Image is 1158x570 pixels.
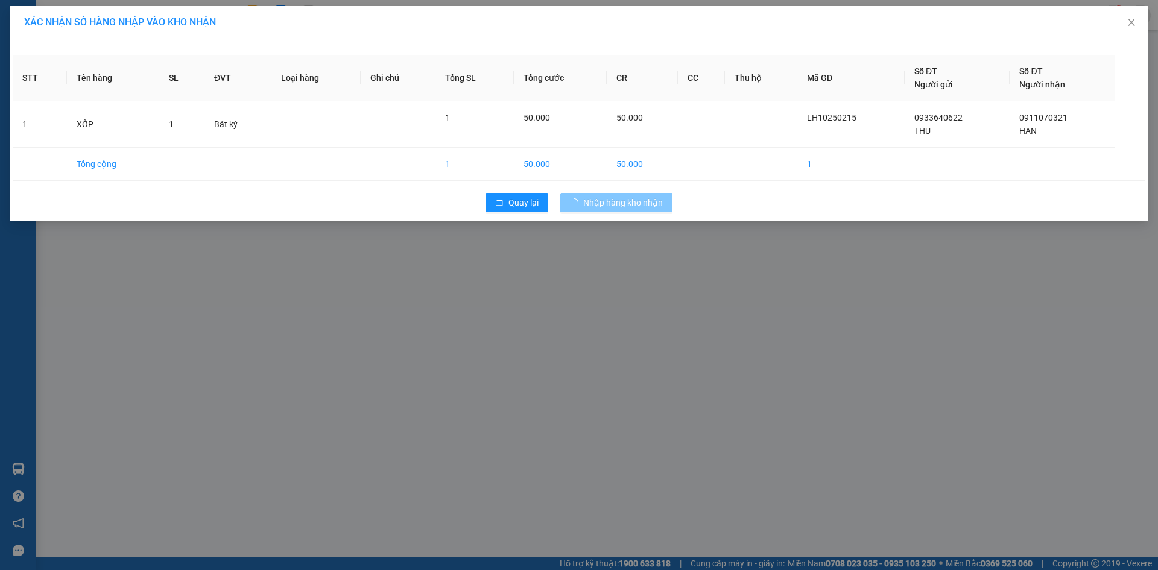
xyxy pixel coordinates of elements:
span: 1 [169,119,174,129]
th: CC [678,55,725,101]
button: Nhập hàng kho nhận [560,193,672,212]
td: 1 [435,148,513,181]
span: Người nhận [1019,80,1065,89]
th: Ghi chú [361,55,436,101]
td: Bất kỳ [204,101,271,148]
span: Nhập hàng kho nhận [583,196,663,209]
span: 50.000 [616,113,643,122]
td: 50.000 [514,148,607,181]
span: Số ĐT [914,66,937,76]
th: Loại hàng [271,55,361,101]
button: rollbackQuay lại [486,193,548,212]
span: 0933640622 [914,113,963,122]
span: Số ĐT [1019,66,1042,76]
span: 1 [445,113,450,122]
span: HAN [1019,126,1037,136]
td: XỐP [67,101,159,148]
td: 1 [797,148,905,181]
th: SL [159,55,204,101]
th: Tên hàng [67,55,159,101]
span: LH10250215 [807,113,856,122]
th: CR [607,55,678,101]
td: 1 [13,101,67,148]
span: loading [570,198,583,207]
th: STT [13,55,67,101]
th: Mã GD [797,55,905,101]
td: Tổng cộng [67,148,159,181]
span: 0911070321 [1019,113,1068,122]
th: Tổng SL [435,55,513,101]
span: XÁC NHẬN SỐ HÀNG NHẬP VÀO KHO NHẬN [24,16,216,28]
th: Tổng cước [514,55,607,101]
button: Close [1115,6,1148,40]
span: 50.000 [524,113,550,122]
span: Quay lại [508,196,539,209]
span: close [1127,17,1136,27]
th: ĐVT [204,55,271,101]
span: rollback [495,198,504,208]
span: THU [914,126,931,136]
td: 50.000 [607,148,678,181]
span: Người gửi [914,80,953,89]
th: Thu hộ [725,55,797,101]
